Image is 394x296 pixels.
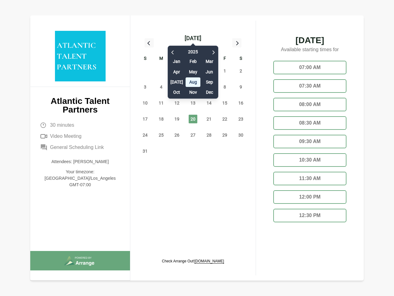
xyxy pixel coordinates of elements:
span: Thursday, August 21, 2025 [205,115,213,123]
span: Tuesday, August 19, 2025 [173,115,181,123]
span: Friday, August 8, 2025 [220,83,229,91]
span: Monday, August 18, 2025 [157,115,166,123]
a: [DOMAIN_NAME] [195,259,224,263]
div: 07:00 AM [273,61,346,74]
p: Attendees: [PERSON_NAME] [40,158,120,165]
div: 09:30 AM [273,135,346,148]
span: Sunday, August 31, 2025 [141,147,149,155]
span: Friday, August 1, 2025 [220,67,229,75]
span: Friday, August 22, 2025 [220,115,229,123]
p: Available starting times for [268,45,351,56]
span: Wednesday, August 13, 2025 [189,99,197,107]
span: Saturday, August 30, 2025 [237,131,245,139]
div: 10:30 AM [273,153,346,167]
span: Thursday, August 28, 2025 [205,131,213,139]
span: [DATE] [268,36,351,45]
span: Tuesday, August 26, 2025 [173,131,181,139]
span: 30 minutes [50,121,74,129]
span: Tuesday, August 12, 2025 [173,99,181,107]
span: Sunday, August 17, 2025 [141,115,149,123]
div: F [217,55,233,63]
div: 12:00 PM [273,190,346,204]
div: S [233,55,249,63]
div: S [137,55,153,63]
p: Atlantic Talent Partners [40,97,120,114]
span: Sunday, August 10, 2025 [141,99,149,107]
span: Saturday, August 9, 2025 [237,83,245,91]
span: Monday, August 11, 2025 [157,99,166,107]
span: Thursday, August 14, 2025 [205,99,213,107]
span: Friday, August 15, 2025 [220,99,229,107]
span: Saturday, August 23, 2025 [237,115,245,123]
div: 07:30 AM [273,79,346,93]
p: Check Arrange Out! [162,259,224,264]
div: 12:30 PM [273,209,346,222]
span: Sunday, August 3, 2025 [141,83,149,91]
div: M [153,55,169,63]
div: [DATE] [185,34,201,43]
div: 11:30 AM [273,172,346,185]
div: 08:00 AM [273,98,346,111]
span: Monday, August 4, 2025 [157,83,166,91]
span: General Scheduling Link [50,144,104,151]
span: Monday, August 25, 2025 [157,131,166,139]
div: 08:30 AM [273,116,346,130]
span: Sunday, August 24, 2025 [141,131,149,139]
span: Friday, August 29, 2025 [220,131,229,139]
span: Wednesday, August 27, 2025 [189,131,197,139]
span: Wednesday, August 20, 2025 [189,115,197,123]
span: Saturday, August 16, 2025 [237,99,245,107]
span: Saturday, August 2, 2025 [237,67,245,75]
p: Your timezone: [GEOGRAPHIC_DATA]/Los_Angeles GMT-07:00 [40,169,120,188]
span: Video Meeting [50,133,82,140]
